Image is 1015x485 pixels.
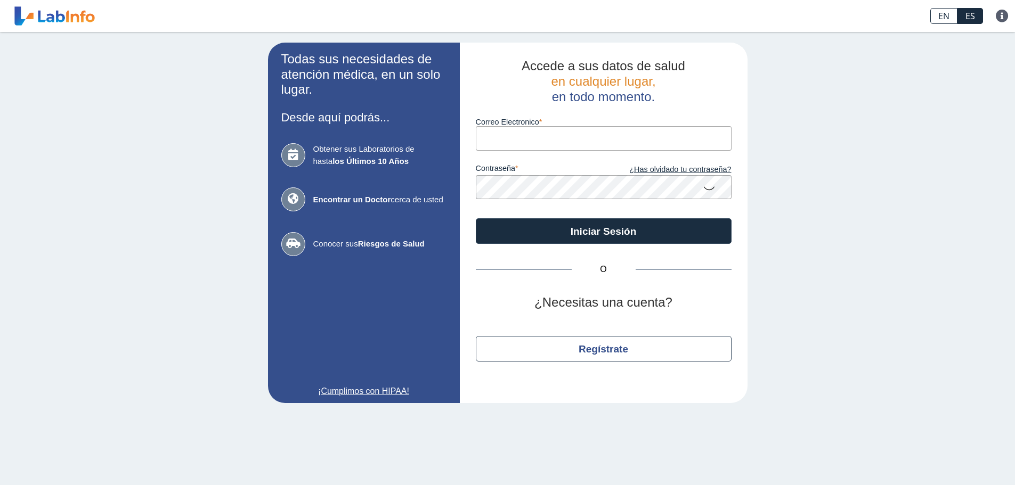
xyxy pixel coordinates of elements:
b: Encontrar un Doctor [313,195,391,204]
label: Correo Electronico [476,118,732,126]
button: Iniciar Sesión [476,218,732,244]
label: contraseña [476,164,604,176]
a: ES [957,8,983,24]
span: Conocer sus [313,238,446,250]
b: los Últimos 10 Años [332,157,409,166]
span: Accede a sus datos de salud [522,59,685,73]
h3: Desde aquí podrás... [281,111,446,124]
span: en cualquier lugar, [551,74,655,88]
button: Regístrate [476,336,732,361]
span: en todo momento. [552,89,655,104]
span: O [572,263,636,276]
a: ¿Has olvidado tu contraseña? [604,164,732,176]
h2: Todas sus necesidades de atención médica, en un solo lugar. [281,52,446,97]
b: Riesgos de Salud [358,239,425,248]
h2: ¿Necesitas una cuenta? [476,295,732,310]
span: cerca de usted [313,194,446,206]
a: EN [930,8,957,24]
a: ¡Cumplimos con HIPAA! [281,385,446,398]
span: Obtener sus Laboratorios de hasta [313,143,446,167]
